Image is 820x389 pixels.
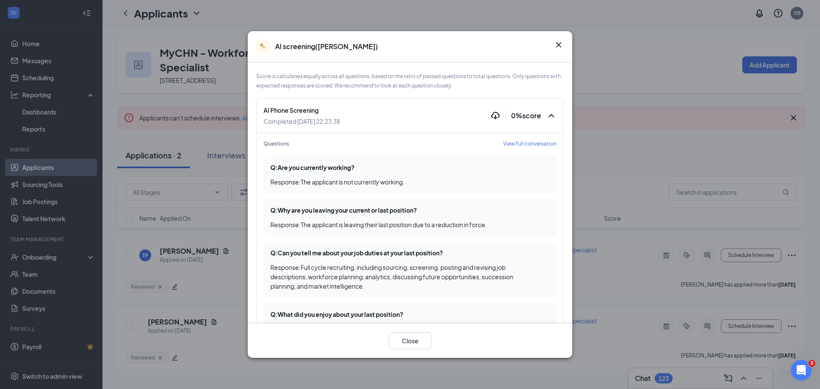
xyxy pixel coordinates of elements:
span: Q: What did you enjoy about your last position? [270,310,403,318]
span: View full conversation [503,140,556,147]
span: Score is calculated equally across all questions, based on the ratio of passed questions to total... [256,73,561,89]
button: Close [389,332,431,349]
span: AI Phone Screening [264,105,340,115]
span: Completed [DATE] 22:23:38 [264,117,340,126]
span: Q: Are you currently working? [270,164,354,171]
span: Response : The applicant is leaving their last position due to a reduction in force. [270,221,487,228]
span: 0 % score [511,111,541,120]
span: AI screening ( [PERSON_NAME] ) [275,42,378,51]
span: Q: Can you tell me about your job duties at your last position? [270,249,443,257]
span: 2 [808,360,815,367]
iframe: Intercom live chat [791,360,811,380]
svg: ChevronUp [546,111,556,121]
svg: AiStar [259,42,267,51]
span: Q: Why are you leaving your current or last position? [270,206,417,214]
span: Response : The applicant is not currently working. [270,178,404,186]
svg: Cross [553,40,564,50]
button: Close [553,40,564,50]
span: Response : Full cycle recruiting, including sourcing, screening, posting and revising job descrip... [270,263,513,290]
svg: Download [490,111,501,121]
span: Questions [264,140,289,147]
